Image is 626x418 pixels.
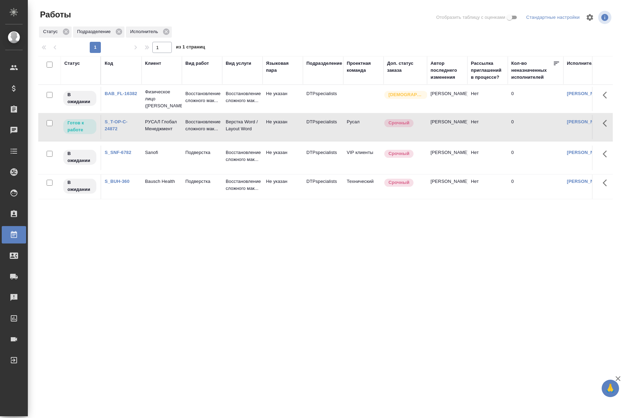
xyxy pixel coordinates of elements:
[126,26,172,38] div: Исполнитель
[427,115,467,139] td: [PERSON_NAME]
[185,118,219,132] p: Восстановление сложного мак...
[105,60,113,67] div: Код
[266,60,299,74] div: Языковая пара
[387,60,424,74] div: Доп. статус заказа
[508,87,563,111] td: 0
[599,175,615,191] button: Здесь прячутся важные кнопки
[467,175,508,199] td: Нет
[63,90,97,107] div: Исполнитель назначен, приступать к работе пока рано
[105,119,128,131] a: S_T-OP-C-24872
[63,118,97,135] div: Исполнитель может приступить к работе
[263,115,303,139] td: Не указан
[185,178,219,185] p: Подверстка
[67,150,92,164] p: В ожидании
[388,91,423,98] p: [DEMOGRAPHIC_DATA]
[73,26,125,38] div: Подразделение
[599,87,615,103] button: Здесь прячутся важные кнопки
[436,14,505,21] span: Отобразить таблицу с оценками
[511,60,553,81] div: Кол-во неназначенных исполнителей
[599,146,615,162] button: Здесь прячутся важные кнопки
[508,146,563,170] td: 0
[567,119,605,124] a: [PERSON_NAME]
[306,60,342,67] div: Подразделение
[388,119,409,126] p: Срочный
[67,179,92,193] p: В ожидании
[263,175,303,199] td: Не указан
[567,150,605,155] a: [PERSON_NAME]
[263,146,303,170] td: Не указан
[105,91,137,96] a: BAB_FL-16382
[347,60,380,74] div: Проектная команда
[185,60,209,67] div: Вид работ
[598,11,613,24] span: Посмотреть информацию
[343,175,384,199] td: Технический
[467,146,508,170] td: Нет
[67,119,92,133] p: Готов к работе
[303,175,343,199] td: DTPspecialists
[343,146,384,170] td: VIP клиенты
[388,179,409,186] p: Срочный
[226,60,251,67] div: Вид услуги
[508,115,563,139] td: 0
[64,60,80,67] div: Статус
[303,146,343,170] td: DTPspecialists
[427,146,467,170] td: [PERSON_NAME]
[185,90,219,104] p: Восстановление сложного мак...
[467,87,508,111] td: Нет
[581,9,598,26] span: Настроить таблицу
[38,9,71,20] span: Работы
[43,28,60,35] p: Статус
[599,115,615,132] button: Здесь прячутся важные кнопки
[427,175,467,199] td: [PERSON_NAME]
[567,60,597,67] div: Исполнитель
[145,149,178,156] p: Sanofi
[145,118,178,132] p: РУСАЛ Глобал Менеджмент
[176,43,205,53] span: из 1 страниц
[226,178,259,192] p: Восстановление сложного мак...
[471,60,504,81] div: Рассылка приглашений в процессе?
[388,150,409,157] p: Срочный
[67,91,92,105] p: В ожидании
[145,88,178,109] p: Физическое лицо ([PERSON_NAME])
[567,91,605,96] a: [PERSON_NAME]
[145,178,178,185] p: Bausch Health
[105,150,131,155] a: S_SNF-6782
[303,115,343,139] td: DTPspecialists
[524,12,581,23] div: split button
[467,115,508,139] td: Нет
[39,26,72,38] div: Статус
[604,381,616,396] span: 🙏
[226,149,259,163] p: Восстановление сложного мак...
[105,179,129,184] a: S_BUH-360
[602,380,619,397] button: 🙏
[303,87,343,111] td: DTPspecialists
[130,28,160,35] p: Исполнитель
[263,87,303,111] td: Не указан
[185,149,219,156] p: Подверстка
[226,90,259,104] p: Восстановление сложного мак...
[226,118,259,132] p: Верстка Word / Layout Word
[431,60,464,81] div: Автор последнего изменения
[427,87,467,111] td: [PERSON_NAME]
[77,28,113,35] p: Подразделение
[508,175,563,199] td: 0
[343,115,384,139] td: Русал
[567,179,605,184] a: [PERSON_NAME]
[145,60,161,67] div: Клиент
